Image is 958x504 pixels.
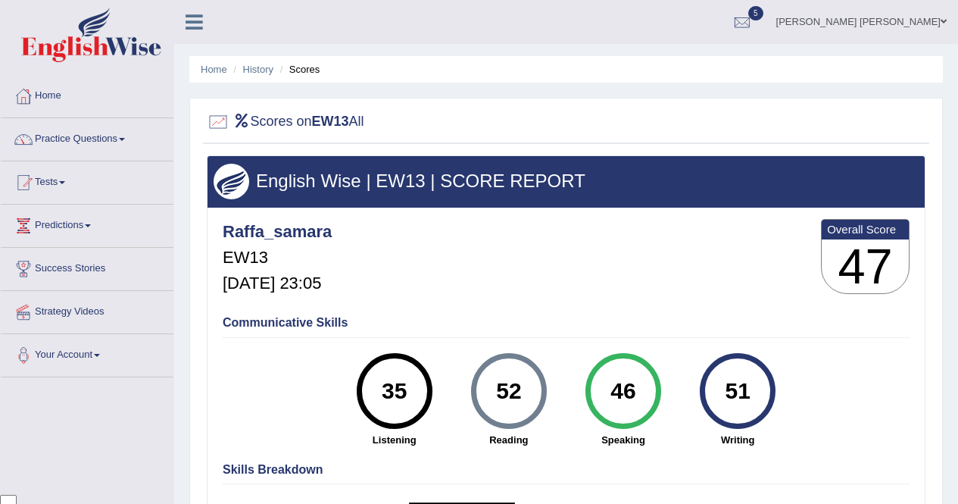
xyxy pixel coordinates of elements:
[595,359,651,423] div: 46
[748,6,763,20] span: 5
[312,114,349,129] b: EW13
[345,433,444,447] strong: Listening
[223,463,910,477] h4: Skills Breakdown
[223,316,910,330] h4: Communicative Skills
[822,239,909,294] h3: 47
[1,334,173,372] a: Your Account
[367,359,422,423] div: 35
[201,64,227,75] a: Home
[276,62,320,77] li: Scores
[827,223,903,236] b: Overall Score
[459,433,558,447] strong: Reading
[688,433,788,447] strong: Writing
[1,75,173,113] a: Home
[1,205,173,243] a: Predictions
[1,291,173,329] a: Strategy Videos
[243,64,273,75] a: History
[1,161,173,199] a: Tests
[214,164,249,199] img: wings.png
[1,118,173,156] a: Practice Questions
[573,433,672,447] strong: Speaking
[710,359,766,423] div: 51
[223,249,332,267] h5: EW13
[207,111,364,133] h2: Scores on All
[214,171,919,191] h3: English Wise | EW13 | SCORE REPORT
[223,223,332,241] h4: Raffa_samara
[1,248,173,286] a: Success Stories
[481,359,536,423] div: 52
[223,274,332,293] h5: [DATE] 23:05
